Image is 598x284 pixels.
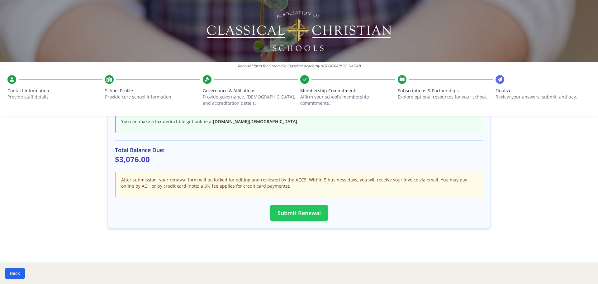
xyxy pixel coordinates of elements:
[213,118,297,124] a: [DOMAIN_NAME][DEMOGRAPHIC_DATA]
[121,177,478,189] p: After submission, your renewal form will be locked for editing and reviewed by the ACCS. Within 5...
[206,9,392,53] img: Logo
[300,94,395,106] p: Affirm your school’s membership commitments.
[300,88,395,94] span: Membership Commitments
[398,94,493,100] p: Explore optional resources for your school.
[496,88,591,94] span: Finalize
[398,88,493,94] span: Subscriptions & Partnerships
[5,268,25,279] button: Back
[105,88,200,94] span: School Profile
[105,94,200,100] p: Provide core school information.
[203,94,298,106] p: Provide governance, [DEMOGRAPHIC_DATA], and accreditation details.
[7,94,102,100] p: Provide staff details.
[496,94,591,100] p: Review your answers, submit, and pay.
[7,88,102,94] span: Contact Information
[115,154,483,164] p: $3,076.00
[203,88,298,94] span: Governance & Affiliations
[270,205,328,221] button: Submit Renewal
[121,118,478,125] p: You can make a tax-deductible gift online at .
[115,146,483,154] h3: Total Balance Due:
